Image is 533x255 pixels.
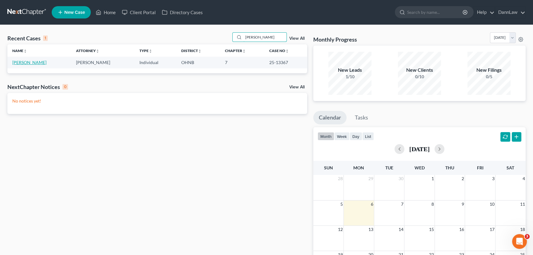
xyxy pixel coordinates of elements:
[313,111,347,124] a: Calendar
[313,36,357,43] h3: Monthly Progress
[93,7,119,18] a: Home
[445,165,454,170] span: Thu
[318,132,334,140] button: month
[489,226,495,233] span: 17
[139,48,152,53] a: Typeunfold_more
[43,35,48,41] div: 1
[269,48,289,53] a: Case Nounfold_more
[519,226,526,233] span: 18
[431,175,435,182] span: 1
[398,226,404,233] span: 14
[337,175,343,182] span: 28
[353,165,364,170] span: Mon
[477,165,483,170] span: Fri
[12,60,46,65] a: [PERSON_NAME]
[176,57,220,68] td: OHNB
[467,74,511,80] div: 0/5
[264,57,307,68] td: 25-13367
[62,84,68,90] div: 0
[181,48,202,53] a: Districtunfold_more
[289,85,305,89] a: View All
[96,49,99,53] i: unfold_more
[7,83,68,91] div: NextChapter Notices
[400,200,404,208] span: 7
[220,57,265,68] td: 7
[519,200,526,208] span: 11
[76,48,99,53] a: Attorneyunfold_more
[431,200,435,208] span: 8
[243,33,287,42] input: Search by name...
[385,165,393,170] span: Tue
[340,200,343,208] span: 5
[334,132,350,140] button: week
[409,146,430,152] h2: [DATE]
[328,74,371,80] div: 1/10
[459,226,465,233] span: 16
[289,36,305,41] a: View All
[198,49,202,53] i: unfold_more
[349,111,374,124] a: Tasks
[225,48,246,53] a: Chapterunfold_more
[398,74,441,80] div: 0/10
[525,234,530,239] span: 3
[368,226,374,233] span: 13
[474,7,495,18] a: Help
[368,175,374,182] span: 29
[461,200,465,208] span: 9
[414,165,424,170] span: Wed
[23,49,27,53] i: unfold_more
[149,49,152,53] i: unfold_more
[467,67,511,74] div: New Filings
[428,226,435,233] span: 15
[362,132,374,140] button: list
[398,175,404,182] span: 30
[328,67,371,74] div: New Leads
[337,226,343,233] span: 12
[495,7,525,18] a: DannLaw
[119,7,159,18] a: Client Portal
[12,98,302,104] p: No notices yet!
[407,6,463,18] input: Search by name...
[522,175,526,182] span: 4
[370,200,374,208] span: 6
[71,57,135,68] td: [PERSON_NAME]
[285,49,289,53] i: unfold_more
[512,234,527,249] iframe: Intercom live chat
[461,175,465,182] span: 2
[350,132,362,140] button: day
[507,165,514,170] span: Sat
[489,200,495,208] span: 10
[159,7,206,18] a: Directory Cases
[398,67,441,74] div: New Clients
[491,175,495,182] span: 3
[324,165,333,170] span: Sun
[12,48,27,53] a: Nameunfold_more
[7,34,48,42] div: Recent Cases
[242,49,246,53] i: unfold_more
[134,57,176,68] td: Individual
[64,10,85,15] span: New Case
